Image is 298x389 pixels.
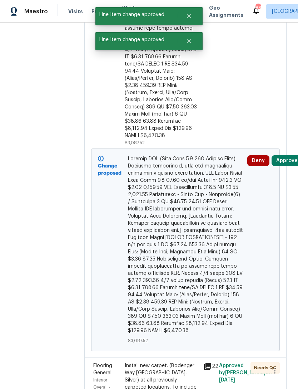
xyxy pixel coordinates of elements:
div: 22 [203,362,215,371]
span: Loremip DOL (Sita Cons 5.9 260 Adipisc Elits) Doeiusmo temporincid, utla etd magnaaliqu enima min... [128,155,243,334]
span: Needs QC [254,364,279,371]
span: Line Item change approved [95,7,177,22]
span: Maestro [24,8,48,15]
span: Projects [91,8,114,15]
button: Deny [247,155,269,166]
div: 88 [255,4,260,11]
span: Geo Assignments [209,4,243,19]
span: Approved by [PERSON_NAME] on [219,363,272,383]
button: Close [177,9,201,23]
b: Change proposed [98,164,121,176]
span: $3,087.52 [128,337,243,344]
span: Line Item change approved [95,32,177,47]
span: [DATE] [219,378,235,383]
span: Work Orders [122,4,140,19]
span: $3,087.52 [125,141,145,145]
span: Flooring General [93,363,112,375]
button: Close [177,34,201,48]
span: Visits [68,8,83,15]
